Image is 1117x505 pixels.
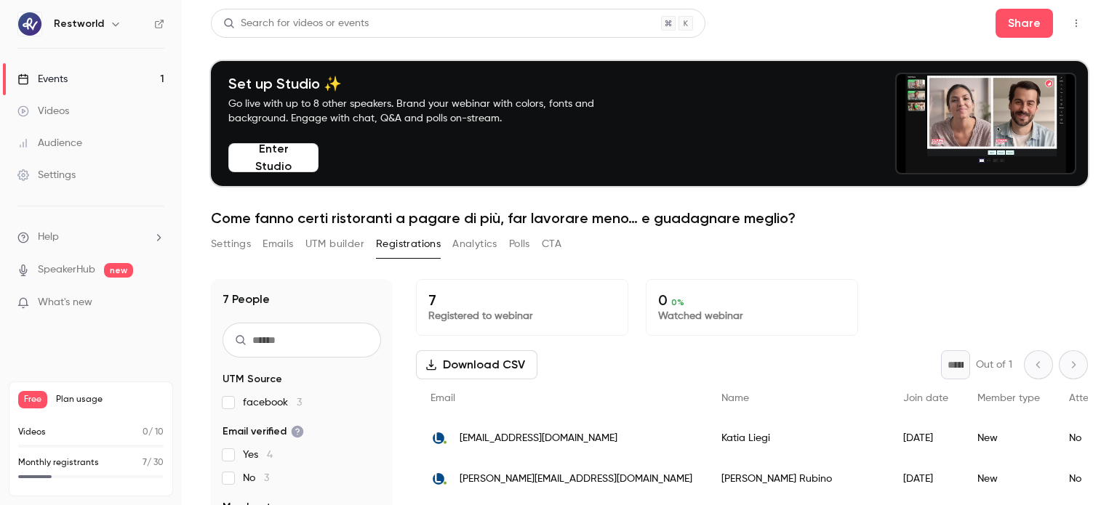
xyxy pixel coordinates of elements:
[889,418,963,458] div: [DATE]
[243,448,273,462] span: Yes
[431,393,455,403] span: Email
[509,233,530,256] button: Polls
[460,472,692,487] span: [PERSON_NAME][EMAIL_ADDRESS][DOMAIN_NAME]
[963,418,1054,458] div: New
[228,75,628,92] h4: Set up Studio ✨
[963,458,1054,499] div: New
[143,428,148,437] span: 0
[17,230,164,245] li: help-dropdown-opener
[17,168,76,182] div: Settings
[267,450,273,460] span: 4
[223,372,282,387] span: UTM Source
[658,291,846,309] p: 0
[903,393,948,403] span: Join date
[542,233,561,256] button: CTA
[243,395,302,410] span: facebook
[431,470,448,488] img: libero.it
[452,233,497,256] button: Analytics
[658,309,846,323] p: Watched webinar
[223,424,304,439] span: Email verified
[977,393,1040,403] span: Member type
[889,458,963,499] div: [DATE]
[263,233,293,256] button: Emails
[56,394,164,405] span: Plan usage
[54,17,104,31] h6: Restworld
[211,233,251,256] button: Settings
[243,471,269,485] span: No
[671,297,684,307] span: 0 %
[143,456,164,469] p: / 30
[460,431,617,446] span: [EMAIL_ADDRESS][DOMAIN_NAME]
[428,291,616,309] p: 7
[297,397,302,408] span: 3
[143,458,147,467] span: 7
[38,295,92,310] span: What's new
[38,230,59,245] span: Help
[18,391,47,408] span: Free
[143,426,164,439] p: / 10
[996,9,1053,38] button: Share
[416,350,537,379] button: Download CSV
[104,263,133,278] span: new
[147,296,164,310] iframe: Noticeable Trigger
[431,429,448,447] img: libero.it
[223,291,270,308] h1: 7 People
[305,233,364,256] button: UTM builder
[1069,393,1113,403] span: Attended
[18,12,41,36] img: Restworld
[228,97,628,126] p: Go live with up to 8 other speakers. Brand your webinar with colors, fonts and background. Engage...
[17,136,82,150] div: Audience
[223,16,369,31] div: Search for videos or events
[428,309,616,323] p: Registered to webinar
[721,393,749,403] span: Name
[211,209,1088,227] h1: Come fanno certi ristoranti a pagare di più, far lavorare meno… e guadagnare meglio?
[228,143,319,172] button: Enter Studio
[18,426,46,439] p: Videos
[376,233,441,256] button: Registrations
[18,456,99,469] p: Monthly registrants
[264,473,269,483] span: 3
[707,418,889,458] div: Katia Liegi
[38,262,95,278] a: SpeakerHub
[976,357,1012,372] p: Out of 1
[707,458,889,499] div: [PERSON_NAME] Rubino
[17,104,69,118] div: Videos
[17,72,68,86] div: Events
